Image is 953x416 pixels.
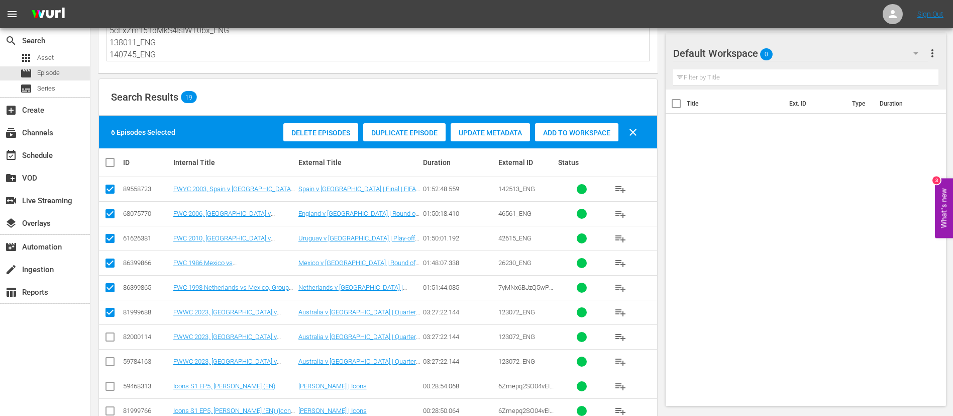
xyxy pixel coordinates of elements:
div: 86399865 [123,284,170,291]
div: 03:27:22.144 [423,333,495,341]
span: Live Streaming [5,195,17,207]
span: VOD [5,172,17,184]
a: FWWC 2023, [GEOGRAPHIC_DATA] v [GEOGRAPHIC_DATA] (EN) (FWWC 2023, [GEOGRAPHIC_DATA] v [GEOGRAPHIC... [173,308,288,339]
div: 01:52:48.559 [423,185,495,193]
button: more_vert [926,41,938,65]
span: Episode [20,67,32,79]
button: Duplicate Episode [363,123,446,141]
button: playlist_add [608,251,632,275]
span: Series [37,84,55,94]
div: 01:50:18.410 [423,210,495,217]
span: playlist_add [614,380,626,392]
span: 0 [760,44,773,65]
span: Asset [20,52,32,64]
div: 68075770 [123,210,170,217]
span: Delete Episodes [283,129,358,137]
div: Internal Title [173,158,295,167]
button: playlist_add [608,202,632,226]
span: Channels [5,127,17,139]
span: playlist_add [614,282,626,294]
a: [PERSON_NAME] | Icons [298,382,367,390]
a: Netherlands v [GEOGRAPHIC_DATA] | Group E | 1998 FIFA World Cup [GEOGRAPHIC_DATA]™ | Full Match R... [298,284,418,306]
button: playlist_add [608,300,632,324]
button: playlist_add [608,226,632,251]
div: External Title [298,158,420,167]
div: External ID [498,158,556,167]
span: Ingestion [5,264,17,276]
a: Sign Out [917,10,943,18]
button: Add to Workspace [535,123,618,141]
a: FWC 2010, [GEOGRAPHIC_DATA] v [GEOGRAPHIC_DATA] (EN) [173,234,275,249]
span: 42615_ENG [498,234,532,242]
th: Type [846,90,874,118]
div: ID [123,158,170,167]
div: 00:28:54.068 [423,382,495,390]
span: 7yMNx6BJzQ5wPCdhvOXtUd_ENG [498,284,553,299]
a: [PERSON_NAME] | Icons [298,407,367,414]
div: 61626381 [123,234,170,242]
button: playlist_add [608,350,632,374]
span: 19 [181,94,197,101]
span: playlist_add [614,306,626,318]
a: FWWC 2023, [GEOGRAPHIC_DATA] v [GEOGRAPHIC_DATA] (EN) (FWWC 2023, [GEOGRAPHIC_DATA] v [GEOGRAPHIC... [173,333,288,363]
span: 142513_ENG [498,185,535,193]
span: Asset [37,53,54,63]
div: 81999688 [123,308,170,316]
span: 6Zmepq2SO04vEIcV0Kjh8O_ENG [498,382,554,397]
div: 59468313 [123,382,170,390]
div: 89558723 [123,185,170,193]
div: 00:28:50.064 [423,407,495,414]
div: Duration [423,158,495,167]
button: playlist_add [608,325,632,349]
button: clear [621,120,645,144]
a: Australia v [GEOGRAPHIC_DATA] | Quarter-final | FIFA Women's World Cup 2023 | Full Match Replay [298,358,420,380]
span: playlist_add [614,183,626,195]
a: Uruguay v [GEOGRAPHIC_DATA] | Play-off for third place | 2010 FIFA World Cup [GEOGRAPHIC_DATA]™ |... [298,234,419,257]
th: Ext. ID [783,90,846,118]
button: Delete Episodes [283,123,358,141]
span: 123072_ENG [498,308,535,316]
div: 81999766 [123,407,170,414]
span: Search Results [111,91,178,103]
span: Schedule [5,149,17,161]
span: playlist_add [614,232,626,244]
span: Series [20,82,32,95]
span: Overlays [5,217,17,229]
a: FWC 1986 Mexico vs [GEOGRAPHIC_DATA], Round of 16 - FMR (EN) [173,259,289,282]
span: Add to Workspace [535,129,618,137]
div: Status [558,158,605,167]
span: 46561_ENG [498,210,532,217]
div: Default Workspace [673,39,928,67]
span: Reports [5,286,17,298]
span: 26230_ENG [498,259,532,267]
button: Update Metadata [451,123,530,141]
span: 123072_ENG [498,333,535,341]
span: Duplicate Episode [363,129,446,137]
div: 03:27:22.144 [423,358,495,365]
span: Update Metadata [451,129,530,137]
div: 86399866 [123,259,170,267]
div: 01:48:07.338 [423,259,495,267]
div: 82000114 [123,333,170,341]
span: Episode [37,68,60,78]
div: 03:27:22.144 [423,308,495,316]
span: menu [6,8,18,20]
button: Open Feedback Widget [935,178,953,238]
div: 6 Episodes Selected [111,127,175,137]
span: clear [627,126,639,138]
span: 123072_ENG [498,358,535,365]
a: Australia v [GEOGRAPHIC_DATA] | Quarter-final | FIFA Women's World Cup 2023 | Full Match Replay [298,308,420,331]
th: Title [687,90,783,118]
span: Automation [5,241,17,253]
img: ans4CAIJ8jUAAAAAAAAAAAAAAAAAAAAAAAAgQb4GAAAAAAAAAAAAAAAAAAAAAAAAJMjXAAAAAAAAAAAAAAAAAAAAAAAAgAT5G... [24,3,72,26]
a: Australia v [GEOGRAPHIC_DATA] | Quarter-final | FIFA Women's World Cup 2023 | Full Match Replay [298,333,420,356]
a: FWC 1998 Netherlands vs Mexico, Group Stage - FMR (EN) [173,284,293,299]
th: Duration [874,90,934,118]
div: 01:50:01.192 [423,234,495,242]
a: Icons S1 EP5, [PERSON_NAME] (EN) [173,382,275,390]
span: playlist_add [614,331,626,343]
a: FWC 2006, [GEOGRAPHIC_DATA] v [GEOGRAPHIC_DATA] (EN) [173,210,275,225]
button: playlist_add [608,177,632,201]
a: FWYC 2003, Spain v [GEOGRAPHIC_DATA], Final - FMR (EN) [173,185,295,200]
textarea: 142513_ENG 46561_ENG 42615_ENG 26230_ENG 7yMNx6BJzQ5wPCdhvOXtUd_ENG 123072_ENG 6Zmepq2SO04vEIcV0K... [110,15,649,61]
